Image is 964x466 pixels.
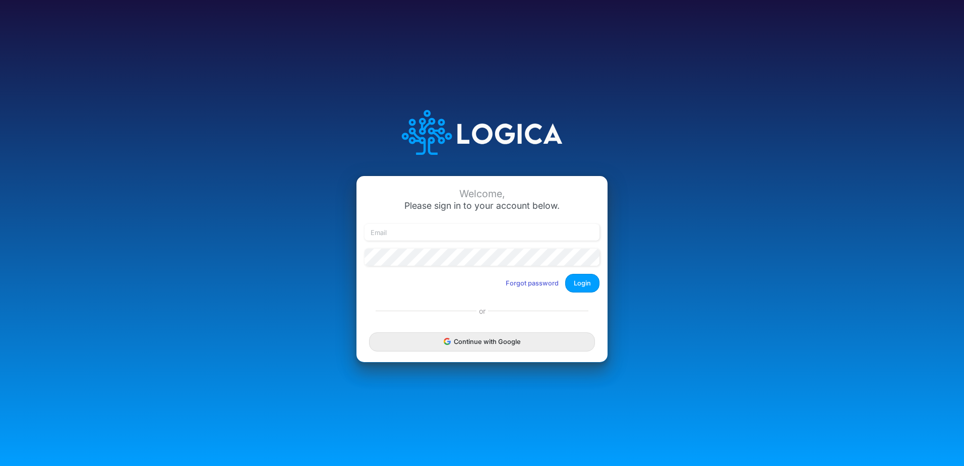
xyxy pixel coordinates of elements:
span: Please sign in to your account below. [404,200,560,211]
input: Email [365,224,599,241]
button: Login [565,274,599,293]
button: Forgot password [499,275,565,292]
button: Continue with Google [369,332,595,351]
div: Welcome, [365,188,599,200]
